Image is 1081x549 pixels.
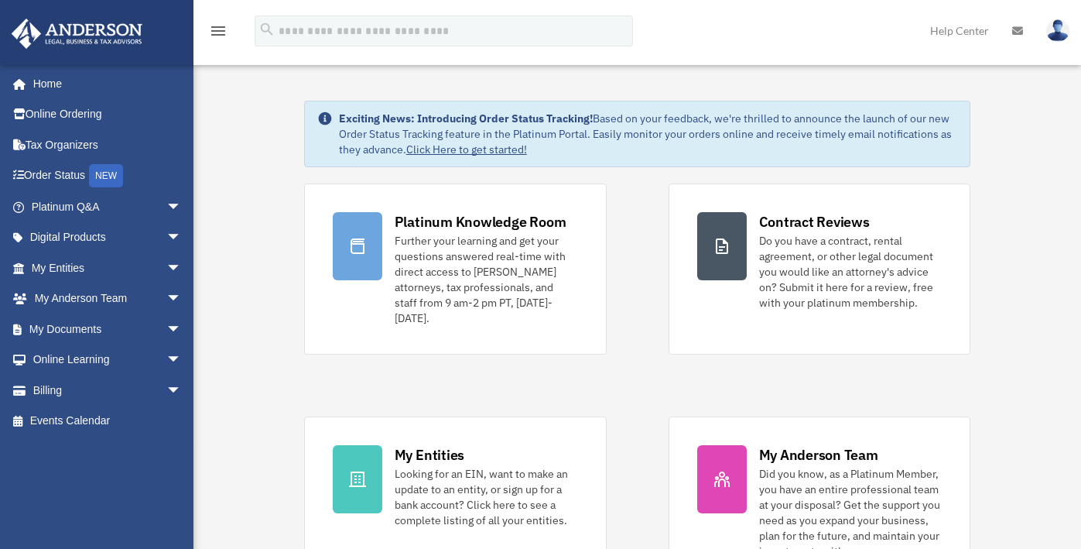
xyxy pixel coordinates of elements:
[406,142,527,156] a: Click Here to get started!
[395,233,578,326] div: Further your learning and get your questions answered real-time with direct access to [PERSON_NAM...
[759,445,878,465] div: My Anderson Team
[166,191,197,223] span: arrow_drop_down
[11,252,205,283] a: My Entitiesarrow_drop_down
[11,375,205,406] a: Billingarrow_drop_down
[759,212,870,232] div: Contract Reviews
[166,314,197,345] span: arrow_drop_down
[7,19,147,49] img: Anderson Advisors Platinum Portal
[209,22,227,40] i: menu
[209,27,227,40] a: menu
[11,283,205,314] a: My Anderson Teamarrow_drop_down
[11,68,197,99] a: Home
[339,112,593,125] strong: Exciting News: Introducing Order Status Tracking!
[759,233,942,311] div: Do you have a contract, rental agreement, or other legal document you would like an attorney's ad...
[339,111,958,157] div: Based on your feedback, we're thrilled to announce the launch of our new Order Status Tracking fe...
[1046,19,1069,42] img: User Pic
[11,99,205,130] a: Online Ordering
[395,466,578,528] div: Looking for an EIN, want to make an update to an entity, or sign up for a bank account? Click her...
[258,21,275,38] i: search
[166,283,197,315] span: arrow_drop_down
[166,252,197,284] span: arrow_drop_down
[11,314,205,345] a: My Documentsarrow_drop_down
[669,184,971,355] a: Contract Reviews Do you have a contract, rental agreement, or other legal document you would like...
[11,129,205,160] a: Tax Organizers
[11,406,205,437] a: Events Calendar
[166,375,197,407] span: arrow_drop_down
[166,222,197,254] span: arrow_drop_down
[304,184,607,355] a: Platinum Knowledge Room Further your learning and get your questions answered real-time with dire...
[11,345,205,376] a: Online Learningarrow_drop_down
[166,345,197,376] span: arrow_drop_down
[395,445,464,465] div: My Entities
[395,212,566,232] div: Platinum Knowledge Room
[11,191,205,222] a: Platinum Q&Aarrow_drop_down
[11,160,205,192] a: Order StatusNEW
[11,222,205,253] a: Digital Productsarrow_drop_down
[89,164,123,187] div: NEW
